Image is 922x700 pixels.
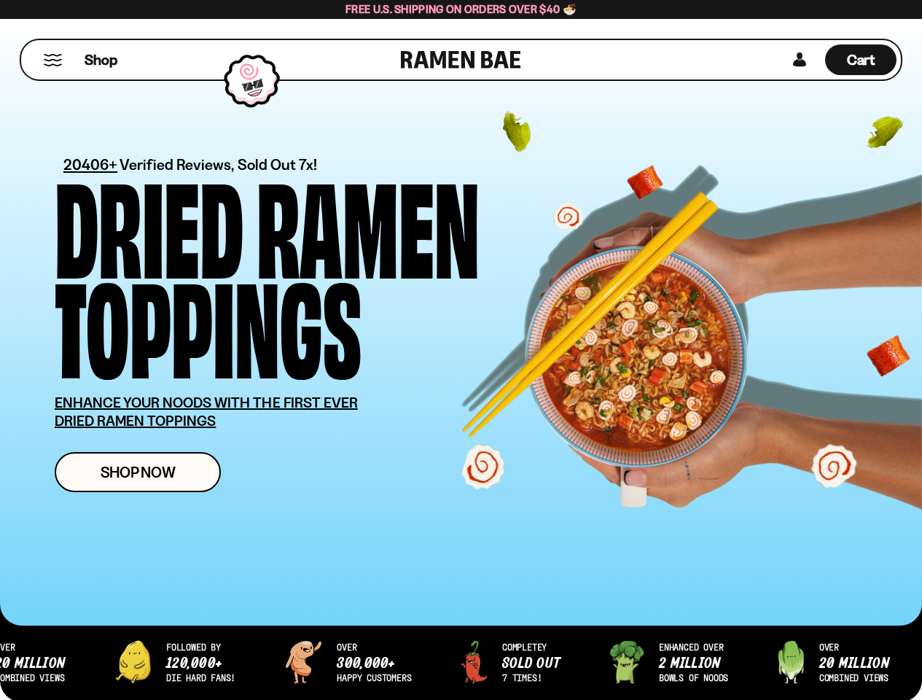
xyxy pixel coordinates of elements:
div: Ramen [257,172,480,272]
div: Dried [55,172,243,272]
button: Mobile Menu Trigger [43,54,63,66]
span: Cart [847,51,875,69]
span: Free U.S. Shipping on Orders over $40 🍜 [345,2,577,16]
div: Toppings [55,272,362,372]
a: Shop Now [55,452,221,492]
span: Shop Now [101,464,176,480]
div: Cart [825,40,896,79]
a: Shop [85,44,117,75]
span: Shop [85,50,117,70]
u: ENHANCE YOUR NOODS WITH THE FIRST EVER DRIED RAMEN TOPPINGS [55,394,358,429]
